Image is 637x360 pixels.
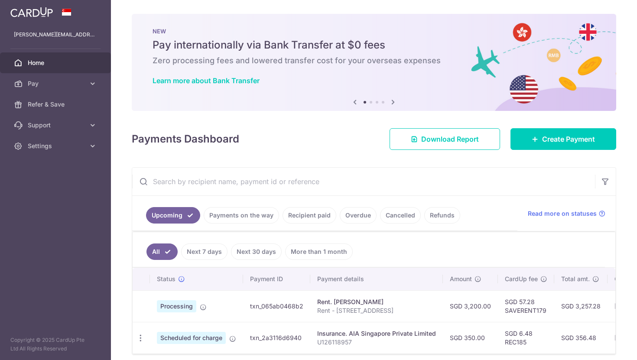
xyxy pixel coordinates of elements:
span: Amount [450,275,472,283]
a: Read more on statuses [528,209,605,218]
td: SGD 3,200.00 [443,290,498,322]
a: Refunds [424,207,460,224]
td: SGD 356.48 [554,322,608,354]
a: Upcoming [146,207,200,224]
a: More than 1 month [285,243,353,260]
iframe: Opens a widget where you can find more information [581,334,628,356]
a: Payments on the way [204,207,279,224]
a: Next 7 days [181,243,227,260]
h4: Payments Dashboard [132,131,239,147]
span: Refer & Save [28,100,85,109]
td: SGD 6.48 REC185 [498,322,554,354]
a: Cancelled [380,207,421,224]
span: Settings [28,142,85,150]
span: Home [28,58,85,67]
span: Processing [157,300,196,312]
td: SGD 350.00 [443,322,498,354]
span: CardUp fee [505,275,538,283]
th: Payment details [310,268,443,290]
td: SGD 3,257.28 [554,290,608,322]
span: Download Report [421,134,479,144]
span: Pay [28,79,85,88]
h5: Pay internationally via Bank Transfer at $0 fees [153,38,595,52]
a: Recipient paid [283,207,336,224]
span: Read more on statuses [528,209,597,218]
p: [PERSON_NAME][EMAIL_ADDRESS][DOMAIN_NAME] [14,30,97,39]
td: SGD 57.28 SAVERENT179 [498,290,554,322]
a: Overdue [340,207,377,224]
h6: Zero processing fees and lowered transfer cost for your overseas expenses [153,55,595,66]
span: Total amt. [561,275,590,283]
span: Scheduled for charge [157,332,226,344]
p: NEW [153,28,595,35]
img: CardUp [10,7,53,17]
img: Bank transfer banner [132,14,616,111]
td: txn_2a3116d6940 [243,322,310,354]
div: Rent. [PERSON_NAME] [317,298,436,306]
a: Learn more about Bank Transfer [153,76,260,85]
th: Payment ID [243,268,310,290]
p: U126118957 [317,338,436,347]
span: Create Payment [542,134,595,144]
input: Search by recipient name, payment id or reference [132,168,595,195]
span: Status [157,275,175,283]
p: Rent - [STREET_ADDRESS] [317,306,436,315]
td: txn_065ab0468b2 [243,290,310,322]
a: Next 30 days [231,243,282,260]
span: Support [28,121,85,130]
a: Create Payment [510,128,616,150]
a: All [146,243,178,260]
a: Download Report [390,128,500,150]
div: Insurance. AIA Singapore Private Limited [317,329,436,338]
